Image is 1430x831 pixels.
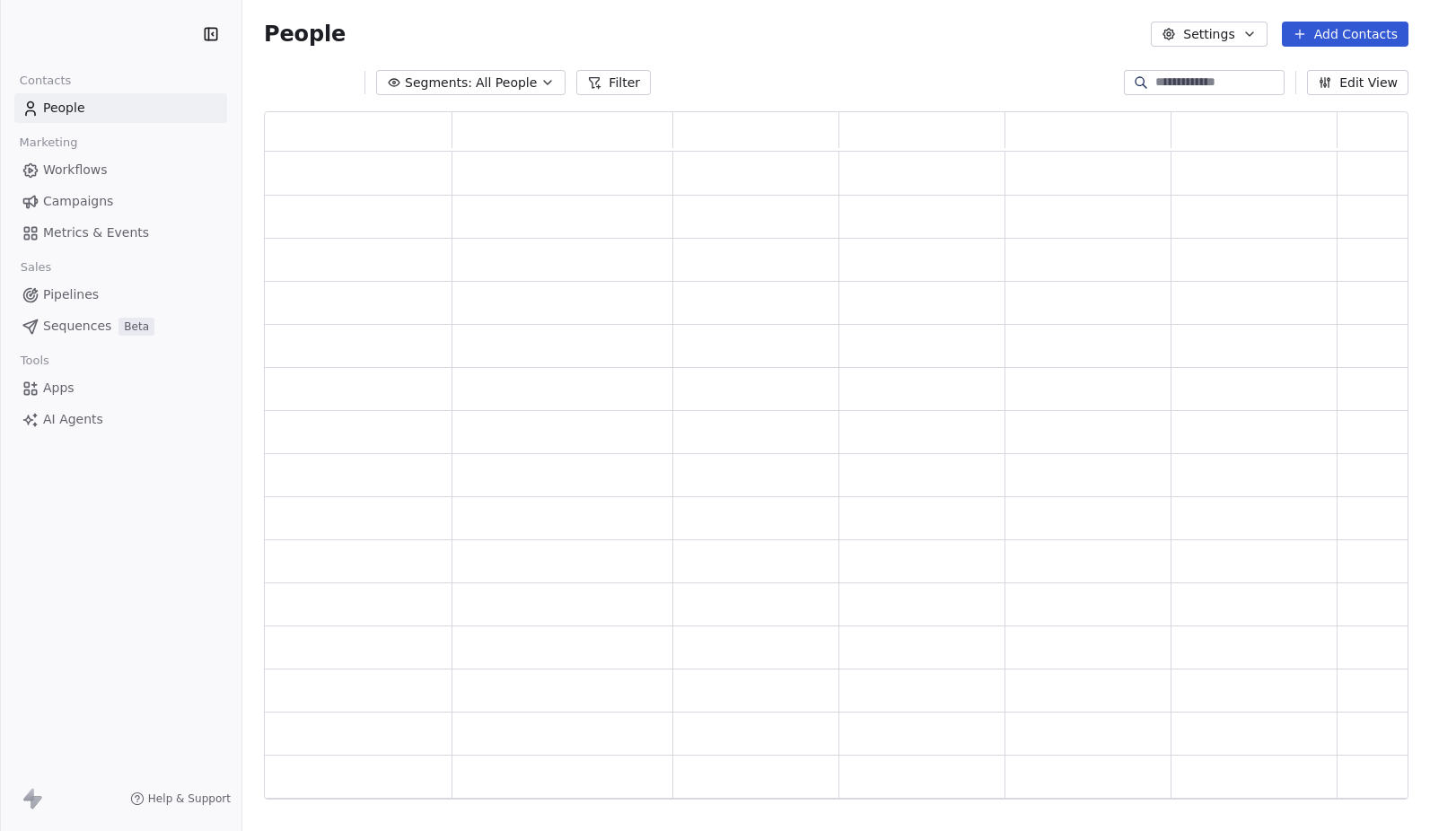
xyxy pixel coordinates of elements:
[576,70,651,95] button: Filter
[43,317,111,336] span: Sequences
[43,379,75,398] span: Apps
[14,373,227,403] a: Apps
[476,74,537,92] span: All People
[43,410,103,429] span: AI Agents
[43,161,108,179] span: Workflows
[14,280,227,310] a: Pipelines
[264,21,346,48] span: People
[43,99,85,118] span: People
[1151,22,1267,47] button: Settings
[405,74,472,92] span: Segments:
[13,347,57,374] span: Tools
[43,192,113,211] span: Campaigns
[12,67,79,94] span: Contacts
[43,223,149,242] span: Metrics & Events
[13,254,59,281] span: Sales
[148,792,231,806] span: Help & Support
[130,792,231,806] a: Help & Support
[14,311,227,341] a: SequencesBeta
[14,93,227,123] a: People
[1307,70,1408,95] button: Edit View
[43,285,99,304] span: Pipelines
[14,187,227,216] a: Campaigns
[12,129,85,156] span: Marketing
[1282,22,1408,47] button: Add Contacts
[118,318,154,336] span: Beta
[14,405,227,434] a: AI Agents
[14,155,227,185] a: Workflows
[14,218,227,248] a: Metrics & Events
